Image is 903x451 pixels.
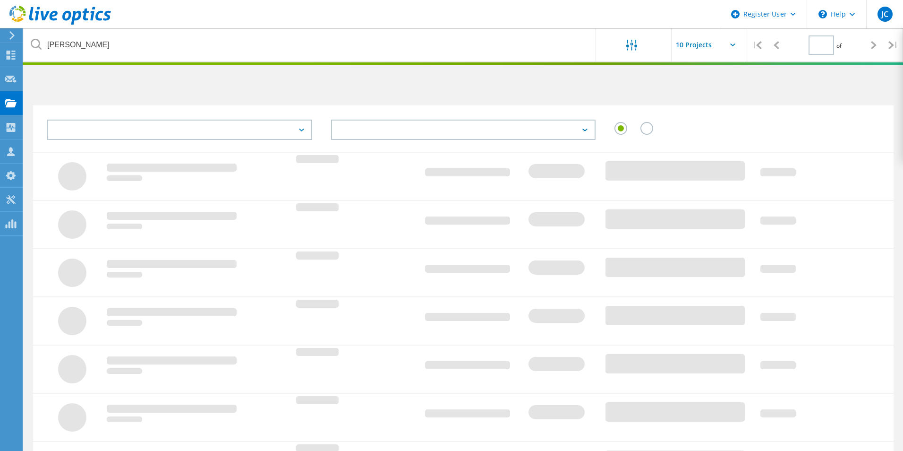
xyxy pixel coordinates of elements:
[747,28,767,62] div: |
[884,28,903,62] div: |
[24,28,596,61] input: undefined
[881,10,888,18] span: JC
[9,20,111,26] a: Live Optics Dashboard
[836,42,842,50] span: of
[818,10,827,18] svg: \n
